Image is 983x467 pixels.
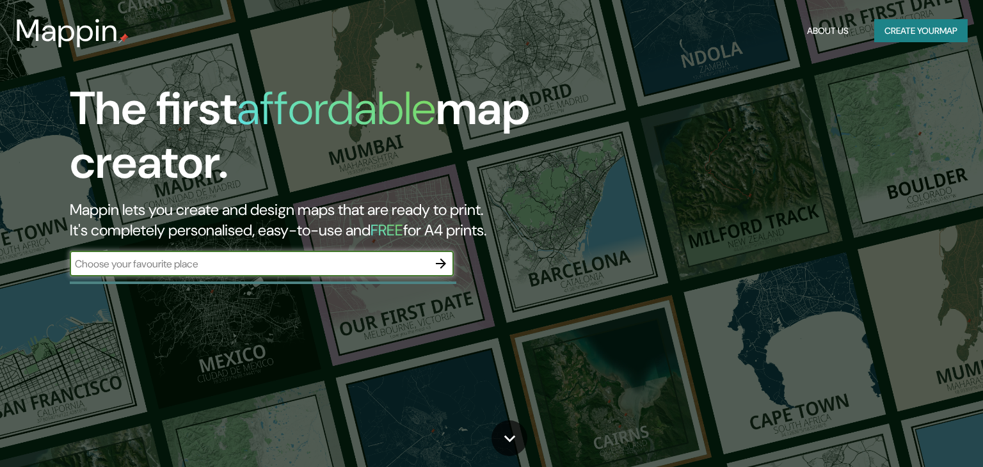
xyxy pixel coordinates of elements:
[118,33,129,44] img: mappin-pin
[802,19,854,43] button: About Us
[874,19,968,43] button: Create yourmap
[70,200,561,241] h2: Mappin lets you create and design maps that are ready to print. It's completely personalised, eas...
[15,13,118,49] h3: Mappin
[70,257,428,271] input: Choose your favourite place
[371,220,403,240] h5: FREE
[237,79,436,138] h1: affordable
[70,82,561,200] h1: The first map creator.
